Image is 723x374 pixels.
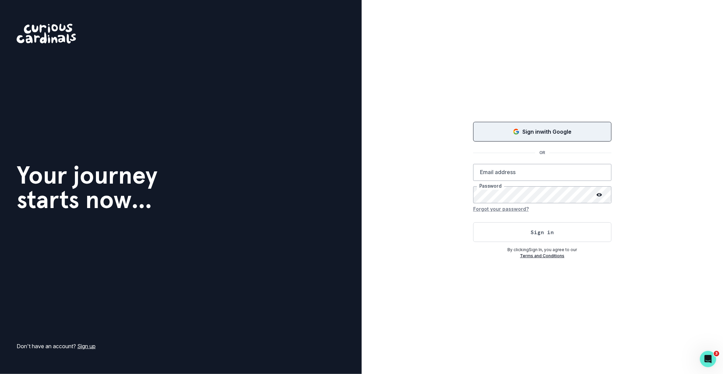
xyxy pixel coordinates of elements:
[522,128,571,136] p: Sign in with Google
[473,122,611,142] button: Sign in with Google (GSuite)
[520,253,564,258] a: Terms and Conditions
[473,222,611,242] button: Sign in
[535,150,549,156] p: OR
[700,351,716,367] iframe: Intercom live chat
[473,247,611,253] p: By clicking Sign In , you agree to our
[714,351,719,356] span: 3
[473,203,529,214] button: Forgot your password?
[77,343,96,350] a: Sign up
[17,342,96,350] p: Don't have an account?
[17,24,76,43] img: Curious Cardinals Logo
[17,163,158,212] h1: Your journey starts now...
